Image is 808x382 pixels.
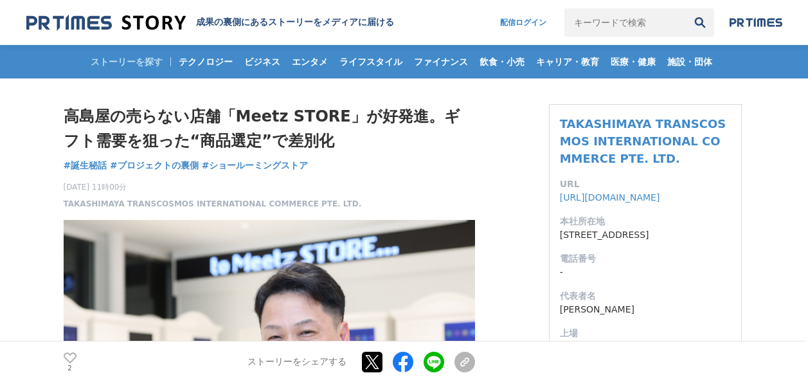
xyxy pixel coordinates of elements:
[560,303,731,316] dd: [PERSON_NAME]
[64,181,362,193] span: [DATE] 11時00分
[487,8,559,37] a: 配信ログイン
[560,228,731,242] dd: [STREET_ADDRESS]
[409,56,473,68] span: ファイナンス
[196,17,394,28] h2: 成果の裏側にあるストーリーをメディアに届ける
[287,45,333,78] a: エンタメ
[64,104,475,154] h1: 高島屋の売らない店舗「Meetz STORE」が好発進。ギフト需要を狙った“商品選定”で差別化
[26,14,394,32] a: 成果の裏側にあるストーリーをメディアに届ける 成果の裏側にあるストーリーをメディアに届ける
[560,192,660,203] a: [URL][DOMAIN_NAME]
[64,159,107,172] a: #誕生秘話
[662,45,717,78] a: 施設・団体
[564,8,686,37] input: キーワードで検索
[64,159,107,171] span: #誕生秘話
[247,356,346,368] p: ストーリーをシェアする
[64,198,362,210] a: TAKASHIMAYA TRANSCOSMOS INTERNATIONAL COMMERCE PTE. LTD.
[560,289,731,303] dt: 代表者名
[287,56,333,68] span: エンタメ
[174,56,238,68] span: テクノロジー
[239,45,285,78] a: ビジネス
[174,45,238,78] a: テクノロジー
[202,159,309,172] a: #ショールーミングストア
[110,159,199,171] span: #プロジェクトの裏側
[110,159,199,172] a: #プロジェクトの裏側
[560,117,726,165] a: TAKASHIMAYA TRANSCOSMOS INTERNATIONAL COMMERCE PTE. LTD.
[560,252,731,266] dt: 電話番号
[531,56,604,68] span: キャリア・教育
[531,45,604,78] a: キャリア・教育
[560,266,731,279] dd: -
[606,56,661,68] span: 医療・健康
[334,45,408,78] a: ライフスタイル
[730,17,782,28] img: prtimes
[26,14,186,32] img: 成果の裏側にあるストーリーをメディアに届ける
[474,56,530,68] span: 飲食・小売
[686,8,714,37] button: 検索
[662,56,717,68] span: 施設・団体
[64,365,76,371] p: 2
[202,159,309,171] span: #ショールーミングストア
[334,56,408,68] span: ライフスタイル
[560,340,731,354] dd: -
[560,327,731,340] dt: 上場
[606,45,661,78] a: 医療・健康
[560,215,731,228] dt: 本社所在地
[409,45,473,78] a: ファイナンス
[474,45,530,78] a: 飲食・小売
[239,56,285,68] span: ビジネス
[560,177,731,191] dt: URL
